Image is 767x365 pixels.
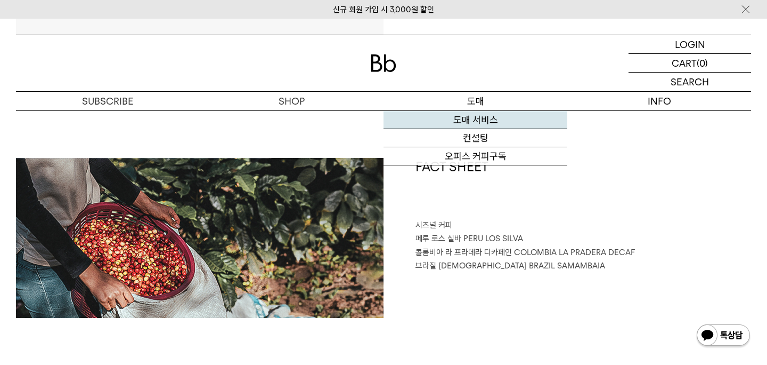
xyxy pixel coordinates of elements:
[696,323,751,349] img: 카카오톡 채널 1:1 채팅 버튼
[671,73,709,91] p: SEARCH
[415,248,512,257] span: 콜롬비아 라 프라데라 디카페인
[675,35,705,53] p: LOGIN
[383,111,567,129] a: 도매 서비스
[383,92,567,110] p: 도매
[16,92,200,110] a: SUBSCRIBE
[529,261,605,271] span: BRAZIL SAMAMBAIA
[463,234,523,243] span: PERU LOS SILVA
[16,158,383,318] img: 8월의 커피 3종 (각 200g x3)
[415,261,527,271] span: 브라질 [DEMOGRAPHIC_DATA]
[383,129,567,147] a: 컨설팅
[415,220,452,230] span: 시즈널 커피
[629,35,751,54] a: LOGIN
[697,54,708,72] p: (0)
[200,92,383,110] a: SHOP
[333,5,434,14] a: 신규 회원 가입 시 3,000원 할인
[371,54,396,72] img: 로고
[415,158,751,219] h1: FACT SHEET
[629,54,751,73] a: CART (0)
[383,147,567,165] a: 오피스 커피구독
[567,92,751,110] p: INFO
[514,248,635,257] span: COLOMBIA LA PRADERA DECAF
[672,54,697,72] p: CART
[415,234,461,243] span: 페루 로스 실바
